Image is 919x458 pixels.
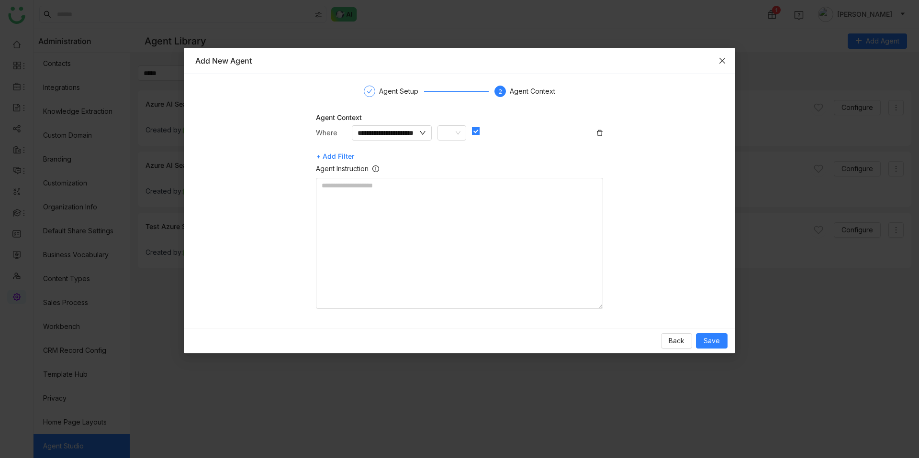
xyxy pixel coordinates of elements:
span: 2 [499,88,502,95]
label: Agent Instruction [316,164,379,174]
div: Agent Context [510,86,555,97]
div: Add New Agent [195,55,724,66]
span: Back [669,336,684,346]
button: Save [696,333,728,349]
span: + Add Filter [316,149,354,164]
div: Agent Context [316,112,603,122]
span: Save [704,336,720,346]
button: Back [661,333,692,349]
button: Close [709,48,735,74]
div: Agent Setup [379,86,424,97]
span: Where [316,129,337,137]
